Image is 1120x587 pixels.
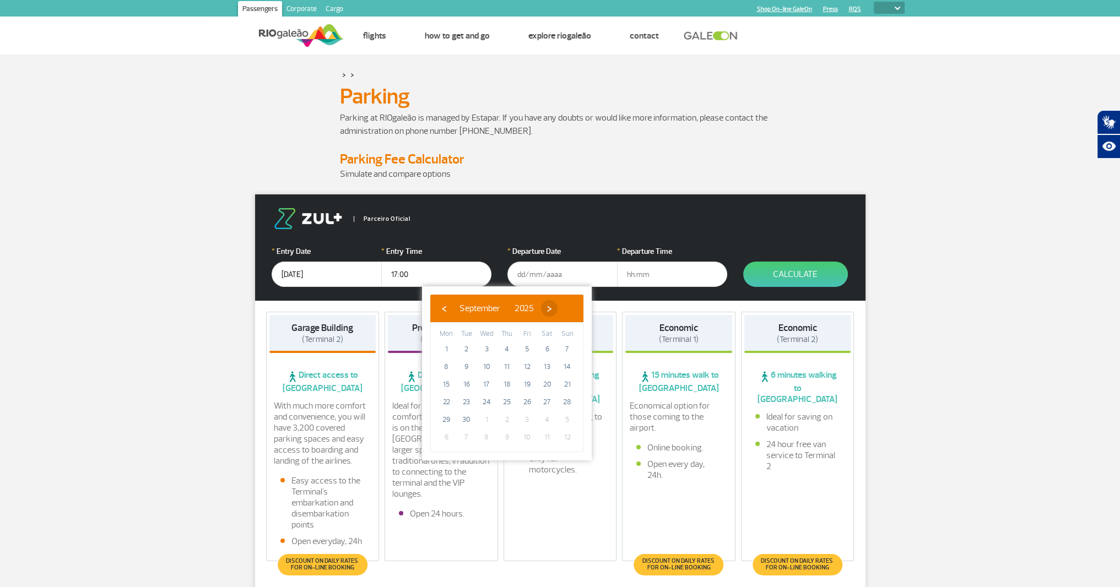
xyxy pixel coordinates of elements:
a: > [350,68,354,81]
th: weekday [517,328,537,340]
a: How to get and go [425,30,490,41]
span: Direct access to [GEOGRAPHIC_DATA] [269,369,376,394]
button: September [452,300,507,317]
span: Discount on daily rates for on-line booking [283,558,362,571]
span: 21 [559,376,576,393]
button: 2025 [507,300,541,317]
span: 25 [498,393,516,411]
label: Entry Time [381,246,491,257]
span: 9 [458,358,475,376]
span: (Terminal 2) [302,334,343,345]
a: Cargo [321,1,348,19]
span: 6 [538,340,556,358]
strong: Garage Building [291,322,353,334]
a: Flights [363,30,386,41]
th: weekday [436,328,457,340]
span: 10 [518,428,536,446]
li: Ideal for saving on vacation [755,411,840,433]
span: September [459,303,500,314]
span: 6 minutes walking to [GEOGRAPHIC_DATA] [744,369,851,405]
a: Corporate [282,1,321,19]
span: 29 [437,411,455,428]
span: (Terminal 1) [659,334,699,345]
li: Only for motorcycles. [518,453,603,475]
h1: Parking [340,87,781,106]
p: Simulate and compare options [340,167,781,181]
span: 15 minutes walk to [GEOGRAPHIC_DATA] [625,369,732,394]
a: Shop On-line GaleOn [757,6,812,13]
span: 7 [458,428,475,446]
th: weekday [477,328,497,340]
button: Abrir recursos assistivos. [1097,134,1120,159]
span: Parceiro Oficial [354,216,410,222]
span: (Terminal 2) [420,334,462,345]
li: Online booking. [636,442,721,453]
a: Contact [630,30,659,41]
span: 22 [437,393,455,411]
p: Ideal for those who want comfort and practicality. It is on the floor of [GEOGRAPHIC_DATA], has l... [392,400,490,499]
span: 12 [559,428,576,446]
strong: Economic [659,322,698,334]
span: 24 [478,393,495,411]
span: 8 [478,428,495,446]
button: Calculate [743,262,848,287]
span: 11 [498,358,516,376]
span: 1 [437,340,455,358]
img: logo-zul.png [272,208,344,229]
span: 1 [478,411,495,428]
span: 4 [538,411,556,428]
input: dd/mm/aaaa [507,262,618,287]
a: Passengers [238,1,282,19]
span: Direct access to [GEOGRAPHIC_DATA] [388,369,495,394]
strong: Premium Floor [412,322,470,334]
a: Press [823,6,838,13]
span: 5 [518,340,536,358]
th: weekday [457,328,477,340]
span: 30 [458,411,475,428]
label: Departure Time [617,246,727,257]
th: weekday [557,328,577,340]
a: > [342,68,346,81]
label: Entry Date [272,246,382,257]
th: weekday [497,328,517,340]
span: 16 [458,376,475,393]
button: ‹ [436,300,452,317]
input: dd/mm/aaaa [272,262,382,287]
input: hh:mm [381,262,491,287]
span: 6 [437,428,455,446]
span: 10 [478,358,495,376]
span: 28 [559,393,576,411]
p: Economical option for those coming to the airport. [630,400,728,433]
span: 13 [538,358,556,376]
span: 5 [559,411,576,428]
span: 19 [518,376,536,393]
h4: Parking Fee Calculator [340,151,781,167]
div: Plugin de acessibilidade da Hand Talk. [1097,110,1120,159]
span: 23 [458,393,475,411]
span: 9 [498,428,516,446]
span: 8 [437,358,455,376]
span: 4 [498,340,516,358]
span: 26 [518,393,536,411]
th: weekday [537,328,558,340]
label: Departure Date [507,246,618,257]
a: Explore RIOgaleão [528,30,591,41]
span: 3 [478,340,495,358]
span: 18 [498,376,516,393]
span: 2 [498,411,516,428]
input: hh:mm [617,262,727,287]
span: (Terminal 2) [777,334,818,345]
span: 7 [559,340,576,358]
p: With much more comfort and convenience, you will have 3,200 covered parking spaces and easy acces... [274,400,372,466]
span: › [541,300,558,317]
span: Discount on daily rates for on-line booking [640,558,718,571]
span: 20 [538,376,556,393]
span: 17 [478,376,495,393]
a: RQS [849,6,861,13]
li: 24 hour free van service to Terminal 2 [755,439,840,472]
li: Open 24 hours. [399,508,484,519]
li: Easy access to the Terminal's embarkation and disembarkation points [280,475,365,530]
span: 15 [437,376,455,393]
bs-datepicker-navigation-view: ​ ​ ​ [436,301,558,312]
